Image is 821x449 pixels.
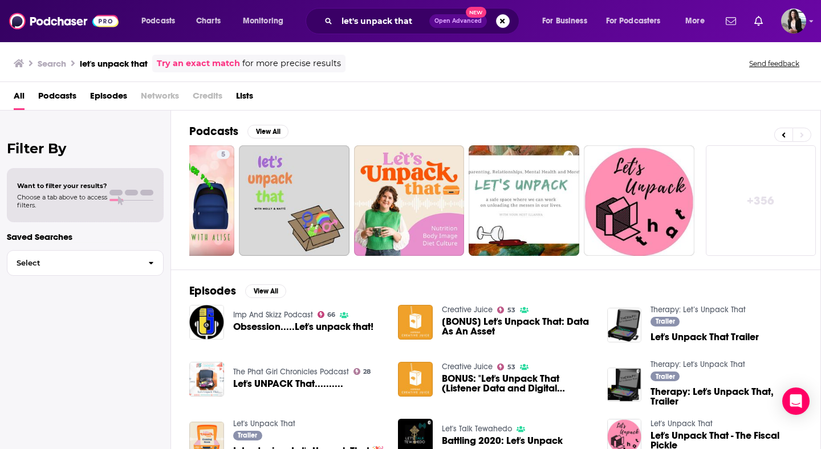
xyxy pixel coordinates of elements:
[193,87,222,110] span: Credits
[781,9,806,34] button: Show profile menu
[157,57,240,70] a: Try an exact match
[221,149,225,161] span: 5
[607,368,642,402] img: Therapy: Let's Unpack That, Trailer
[189,124,288,138] a: PodcastsView All
[337,12,429,30] input: Search podcasts, credits, & more...
[607,308,642,342] img: Let's Unpack That Trailer
[189,124,238,138] h2: Podcasts
[398,362,433,397] img: BONUS: "Let's Unpack That (Listener Data and Digital Infrastructure)
[507,365,515,370] span: 53
[750,11,767,31] a: Show notifications dropdown
[353,368,371,375] a: 28
[606,13,661,29] span: For Podcasters
[442,317,594,336] a: [BONUS] Let's Unpack That: Data As An Asset
[9,10,119,32] img: Podchaser - Follow, Share and Rate Podcasts
[38,87,76,110] a: Podcasts
[7,231,164,242] p: Saved Searches
[233,310,313,320] a: Imp And Skizz Podcast
[685,13,705,29] span: More
[497,364,515,370] a: 53
[398,305,433,340] img: [BONUS] Let's Unpack That: Data As An Asset
[656,318,675,325] span: Trailer
[534,12,601,30] button: open menu
[442,305,493,315] a: Creative Juice
[189,305,224,340] img: Obsession.....Let's unpack that!
[233,419,295,428] a: Let's Unpack That
[442,436,563,446] a: Battling 2020: Let's Unpack
[327,312,335,317] span: 66
[189,284,236,298] h2: Episodes
[233,322,373,332] a: Obsession.....Let's unpack that!
[781,9,806,34] img: User Profile
[429,14,487,28] button: Open AdvancedNew
[242,57,341,70] span: for more precise results
[746,59,803,68] button: Send feedback
[497,307,515,313] a: 53
[507,308,515,313] span: 53
[189,284,286,298] a: EpisodesView All
[233,379,343,389] a: Let's UNPACK That..........
[235,12,298,30] button: open menu
[651,387,802,406] a: Therapy: Let's Unpack That, Trailer
[189,12,227,30] a: Charts
[243,13,283,29] span: Monitoring
[651,305,746,315] a: Therapy: Let’s Unpack That
[141,87,179,110] span: Networks
[196,13,221,29] span: Charts
[706,145,816,256] a: +356
[542,13,587,29] span: For Business
[677,12,719,30] button: open menu
[466,7,486,18] span: New
[651,360,745,369] a: Therapy: Let's Unpack That
[599,12,677,30] button: open menu
[442,362,493,372] a: Creative Juice
[781,9,806,34] span: Logged in as ElizabethCole
[656,373,675,380] span: Trailer
[651,419,713,428] a: Let's Unpack That
[238,432,257,439] span: Trailer
[7,250,164,276] button: Select
[651,332,759,342] a: Let's Unpack That Trailer
[90,87,127,110] a: Episodes
[38,58,66,69] h3: Search
[363,369,371,374] span: 28
[80,58,148,69] h3: let's unpack that
[7,140,164,157] h2: Filter By
[247,125,288,138] button: View All
[316,8,530,34] div: Search podcasts, credits, & more...
[7,259,139,267] span: Select
[17,182,107,190] span: Want to filter your results?
[189,362,224,397] img: Let's UNPACK That..........
[236,87,253,110] a: Lists
[442,424,512,434] a: Let's Talk Tewahedo
[782,387,810,415] div: Open Intercom Messenger
[721,11,741,31] a: Show notifications dropdown
[442,374,594,393] a: BONUS: "Let's Unpack That (Listener Data and Digital Infrastructure)
[141,13,175,29] span: Podcasts
[217,150,230,159] a: 5
[245,284,286,298] button: View All
[14,87,25,110] a: All
[233,367,349,377] a: The Phat Girl Chronicles Podcast
[17,193,107,209] span: Choose a tab above to access filters.
[318,311,336,318] a: 66
[434,18,482,24] span: Open Advanced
